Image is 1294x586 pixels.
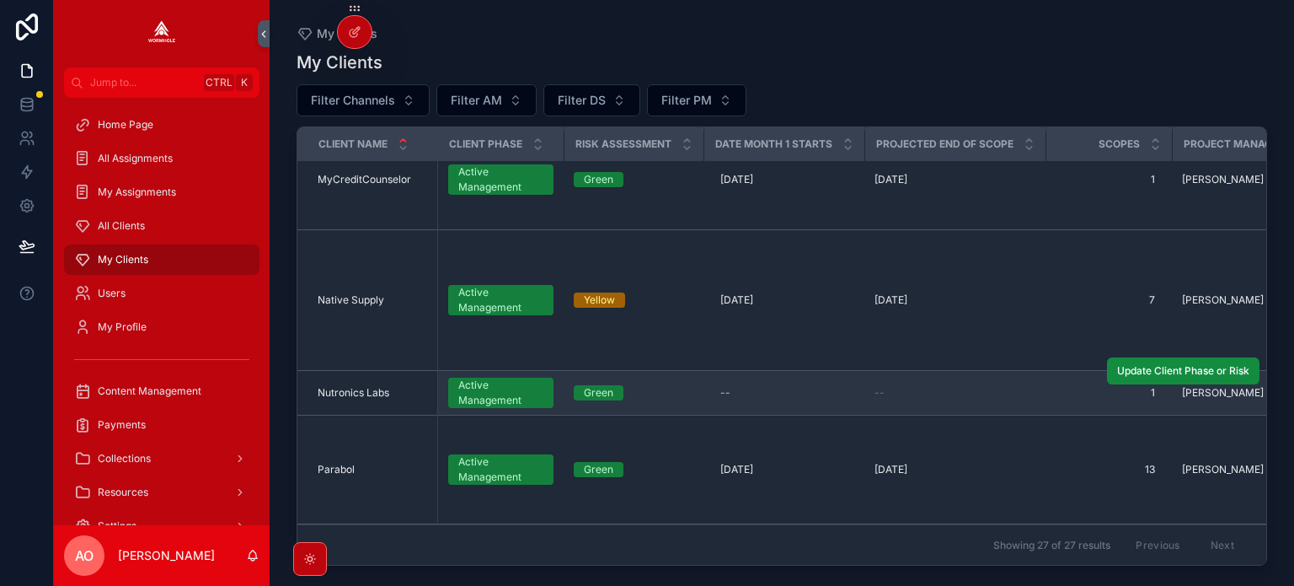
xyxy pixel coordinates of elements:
[1062,386,1155,400] span: 1
[874,293,1035,307] a: [DATE]
[874,386,1035,400] a: --
[98,452,151,465] span: Collections
[584,293,615,308] div: Yellow
[714,456,854,483] a: [DATE]
[448,454,554,485] a: Active Management
[1099,137,1140,151] span: Scopes
[75,546,94,566] span: AO
[318,173,411,186] span: MyCreditCounselor
[575,137,671,151] span: Risk Assessment
[64,477,259,508] a: Resources
[720,293,753,307] span: [DATE]
[715,137,832,151] span: Date Month 1 Starts
[449,137,522,151] span: Client Phase
[720,173,753,186] span: [DATE]
[874,293,907,307] span: [DATE]
[1184,137,1285,151] span: Project Manager
[318,137,388,151] span: Client Name
[1182,386,1264,400] span: [PERSON_NAME]
[98,253,148,266] span: My Clients
[318,463,427,476] a: Parabol
[714,166,854,193] a: [DATE]
[1182,293,1288,307] a: [PERSON_NAME]
[318,173,427,186] a: MyCreditCounselor
[451,92,502,109] span: Filter AM
[64,211,259,241] a: All Clients
[714,287,854,314] a: [DATE]
[661,92,712,109] span: Filter PM
[64,312,259,342] a: My Profile
[98,185,176,199] span: My Assignments
[584,462,613,477] div: Green
[720,386,730,400] div: --
[64,177,259,207] a: My Assignments
[297,84,430,116] button: Select Button
[874,173,1035,186] a: [DATE]
[98,219,145,233] span: All Clients
[64,278,259,309] a: Users
[98,486,148,499] span: Resources
[318,463,355,476] span: Parabol
[714,379,854,406] a: --
[874,386,885,400] span: --
[64,410,259,440] a: Payments
[297,25,377,42] a: My Clients
[64,143,259,174] a: All Assignments
[874,463,1035,476] a: [DATE]
[1062,293,1155,307] span: 7
[318,386,427,400] a: Nutronics Labs
[1182,463,1288,476] a: [PERSON_NAME]
[1182,463,1264,476] span: [PERSON_NAME]
[1056,166,1162,193] a: 1
[311,92,395,109] span: Filter Channels
[98,320,147,334] span: My Profile
[98,118,153,132] span: Home Page
[64,444,259,474] a: Collections
[876,137,1013,151] span: Projected End of Scope
[558,92,606,109] span: Filter DS
[317,25,377,42] span: My Clients
[436,84,537,116] button: Select Button
[318,386,389,400] span: Nutronics Labs
[1182,173,1264,186] span: [PERSON_NAME]
[1182,293,1264,307] span: [PERSON_NAME]
[98,152,173,165] span: All Assignments
[448,164,554,195] a: Active Management
[98,384,201,398] span: Content Management
[874,173,907,186] span: [DATE]
[1182,386,1288,400] a: [PERSON_NAME]
[458,378,544,408] div: Active Management
[90,76,197,89] span: Jump to...
[64,110,259,140] a: Home Page
[54,98,270,525] div: scrollable content
[318,293,427,307] a: Native Supply
[1056,379,1162,406] a: 1
[204,74,234,91] span: Ctrl
[98,519,136,533] span: Settings
[458,285,544,315] div: Active Management
[98,418,146,432] span: Payments
[238,76,251,89] span: K
[1056,287,1162,314] a: 7
[458,454,544,485] div: Active Management
[1107,358,1259,384] button: Update Client Phase or Risk
[458,164,544,195] div: Active Management
[543,84,640,116] button: Select Button
[1062,173,1155,186] span: 1
[1062,463,1155,476] span: 13
[64,376,259,406] a: Content Management
[448,285,554,315] a: Active Management
[98,287,126,300] span: Users
[574,172,693,187] a: Green
[1182,173,1288,186] a: [PERSON_NAME]
[118,547,215,564] p: [PERSON_NAME]
[448,378,554,408] a: Active Management
[297,51,382,74] h1: My Clients
[1056,456,1162,483] a: 13
[574,385,693,401] a: Green
[64,245,259,275] a: My Clients
[64,511,259,541] a: Settings
[148,20,175,47] img: App logo
[720,463,753,476] span: [DATE]
[993,539,1110,552] span: Showing 27 of 27 results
